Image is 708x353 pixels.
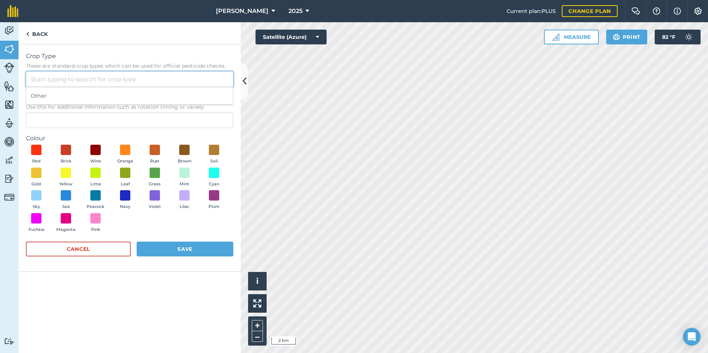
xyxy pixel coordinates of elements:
[4,81,14,92] img: svg+xml;base64,PHN2ZyB4bWxucz0iaHR0cDovL3d3dy53My5vcmcvMjAwMC9zdmciIHdpZHRoPSI1NiIgaGVpZ2h0PSI2MC...
[204,190,224,210] button: Plum
[256,276,258,286] span: i
[26,134,233,143] label: Colour
[62,204,70,210] span: Sea
[87,204,104,210] span: Peacock
[120,204,130,210] span: Navy
[4,192,14,202] img: svg+xml;base64,PD94bWwgdmVyc2lvbj0iMS4wIiBlbmNvZGluZz0idXRmLTgiPz4KPCEtLSBHZW5lcmF0b3I6IEFkb2JlIE...
[115,145,136,165] button: Orange
[174,145,195,165] button: Brown
[91,226,100,233] span: Pink
[115,190,136,210] button: Navy
[248,272,267,290] button: i
[4,44,14,55] img: svg+xml;base64,PHN2ZyB4bWxucz0iaHR0cDovL3d3dy53My5vcmcvMjAwMC9zdmciIHdpZHRoPSI1NiIgaGVpZ2h0PSI2MC...
[26,71,233,87] input: Start typing to search for crop type
[507,7,556,15] span: Current plan : PLUS
[26,213,47,233] button: Fuchsia
[19,22,55,44] a: Back
[662,30,675,44] span: 82 ° F
[56,213,76,233] button: Magenta
[26,87,233,105] li: Other
[4,155,14,166] img: svg+xml;base64,PD94bWwgdmVyc2lvbj0iMS4wIiBlbmNvZGluZz0idXRmLTgiPz4KPCEtLSBHZW5lcmF0b3I6IEFkb2JlIE...
[32,158,41,165] span: Red
[33,204,40,210] span: Sky
[29,226,44,233] span: Fuchsia
[4,173,14,184] img: svg+xml;base64,PD94bWwgdmVyc2lvbj0iMS4wIiBlbmNvZGluZz0idXRmLTgiPz4KPCEtLSBHZW5lcmF0b3I6IEFkb2JlIE...
[56,168,76,188] button: Yellow
[26,62,233,70] span: These are standard crop types which can be used for official pesticide checks.
[121,181,130,188] span: Leaf
[4,118,14,129] img: svg+xml;base64,PD94bWwgdmVyc2lvbj0iMS4wIiBlbmNvZGluZz0idXRmLTgiPz4KPCEtLSBHZW5lcmF0b3I6IEFkb2JlIE...
[144,145,165,165] button: Rust
[683,328,701,346] div: Open Intercom Messenger
[544,30,599,44] button: Measure
[149,204,161,210] span: Violet
[144,168,165,188] button: Grass
[144,190,165,210] button: Violet
[655,30,701,44] button: 82 °F
[31,181,41,188] span: Gold
[150,158,160,165] span: Rust
[85,145,106,165] button: Wine
[180,181,189,188] span: Mint
[694,7,702,15] img: A cog icon
[26,242,131,256] button: Cancel
[252,331,263,342] button: –
[652,7,661,15] img: A question mark icon
[137,242,233,256] button: Save
[681,30,696,44] img: svg+xml;base64,PD94bWwgdmVyc2lvbj0iMS4wIiBlbmNvZGluZz0idXRmLTgiPz4KPCEtLSBHZW5lcmF0b3I6IEFkb2JlIE...
[4,99,14,110] img: svg+xml;base64,PHN2ZyB4bWxucz0iaHR0cDovL3d3dy53My5vcmcvMjAwMC9zdmciIHdpZHRoPSI1NiIgaGVpZ2h0PSI2MC...
[288,7,303,16] span: 2025
[26,190,47,210] button: Sky
[26,145,47,165] button: Red
[59,181,73,188] span: Yellow
[180,204,189,210] span: Lilac
[90,158,101,165] span: Wine
[85,190,106,210] button: Peacock
[252,320,263,331] button: +
[26,103,233,111] span: Use this for additional information such as rotation timing or variety
[85,168,106,188] button: Lime
[56,145,76,165] button: Brick
[26,52,233,61] span: Crop Type
[90,181,101,188] span: Lime
[210,158,218,165] span: Soil
[149,181,161,188] span: Grass
[174,168,195,188] button: Mint
[562,5,618,17] a: Change plan
[606,30,648,44] button: Print
[552,33,560,41] img: Ruler icon
[26,168,47,188] button: Gold
[674,7,681,16] img: svg+xml;base64,PHN2ZyB4bWxucz0iaHR0cDovL3d3dy53My5vcmcvMjAwMC9zdmciIHdpZHRoPSIxNyIgaGVpZ2h0PSIxNy...
[631,7,640,15] img: Two speech bubbles overlapping with the left bubble in the forefront
[56,226,76,233] span: Magenta
[117,158,133,165] span: Orange
[256,30,327,44] button: Satellite (Azure)
[56,190,76,210] button: Sea
[174,190,195,210] button: Lilac
[209,181,219,188] span: Cyan
[4,63,14,73] img: svg+xml;base64,PD94bWwgdmVyc2lvbj0iMS4wIiBlbmNvZGluZz0idXRmLTgiPz4KPCEtLSBHZW5lcmF0b3I6IEFkb2JlIE...
[178,158,191,165] span: Brown
[61,158,71,165] span: Brick
[613,33,620,41] img: svg+xml;base64,PHN2ZyB4bWxucz0iaHR0cDovL3d3dy53My5vcmcvMjAwMC9zdmciIHdpZHRoPSIxOSIgaGVpZ2h0PSIyNC...
[115,168,136,188] button: Leaf
[4,338,14,345] img: svg+xml;base64,PD94bWwgdmVyc2lvbj0iMS4wIiBlbmNvZGluZz0idXRmLTgiPz4KPCEtLSBHZW5lcmF0b3I6IEFkb2JlIE...
[4,136,14,147] img: svg+xml;base64,PD94bWwgdmVyc2lvbj0iMS4wIiBlbmNvZGluZz0idXRmLTgiPz4KPCEtLSBHZW5lcmF0b3I6IEFkb2JlIE...
[204,145,224,165] button: Soil
[4,25,14,36] img: svg+xml;base64,PD94bWwgdmVyc2lvbj0iMS4wIiBlbmNvZGluZz0idXRmLTgiPz4KPCEtLSBHZW5lcmF0b3I6IEFkb2JlIE...
[216,7,268,16] span: [PERSON_NAME]
[7,5,19,17] img: fieldmargin Logo
[204,168,224,188] button: Cyan
[26,30,29,38] img: svg+xml;base64,PHN2ZyB4bWxucz0iaHR0cDovL3d3dy53My5vcmcvMjAwMC9zdmciIHdpZHRoPSI5IiBoZWlnaHQ9IjI0Ii...
[85,213,106,233] button: Pink
[253,299,261,307] img: Four arrows, one pointing top left, one top right, one bottom right and the last bottom left
[208,204,220,210] span: Plum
